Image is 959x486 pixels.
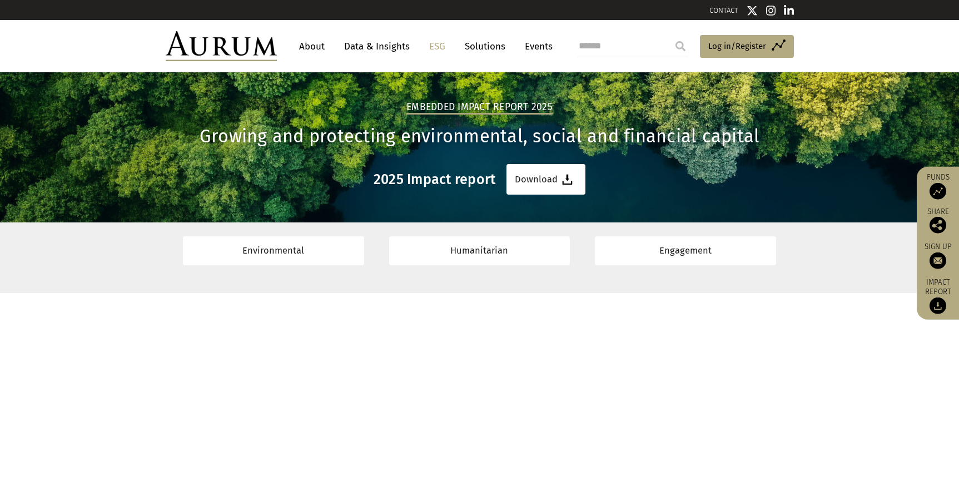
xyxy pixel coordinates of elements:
img: Linkedin icon [784,5,794,16]
a: Data & Insights [339,36,415,57]
a: Sign up [922,242,953,269]
a: Engagement [595,236,776,265]
a: Log in/Register [700,35,794,58]
a: Humanitarian [389,236,570,265]
a: Events [519,36,553,57]
div: Share [922,208,953,234]
img: Sign up to our newsletter [930,252,946,269]
img: Aurum [166,31,277,61]
span: Log in/Register [708,39,766,53]
h1: Growing and protecting environmental, social and financial capital [166,126,794,147]
a: Solutions [459,36,511,57]
h3: 2025 Impact report [374,171,496,188]
a: ESG [424,36,451,57]
img: Twitter icon [747,5,758,16]
a: Download [506,164,585,195]
a: CONTACT [709,6,738,14]
input: Submit [669,35,692,57]
a: Impact report [922,277,953,314]
img: Share this post [930,217,946,234]
h2: Embedded Impact report 2025 [406,101,553,115]
img: Instagram icon [766,5,776,16]
img: Access Funds [930,183,946,200]
a: Funds [922,172,953,200]
a: About [294,36,330,57]
a: Environmental [183,236,364,265]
